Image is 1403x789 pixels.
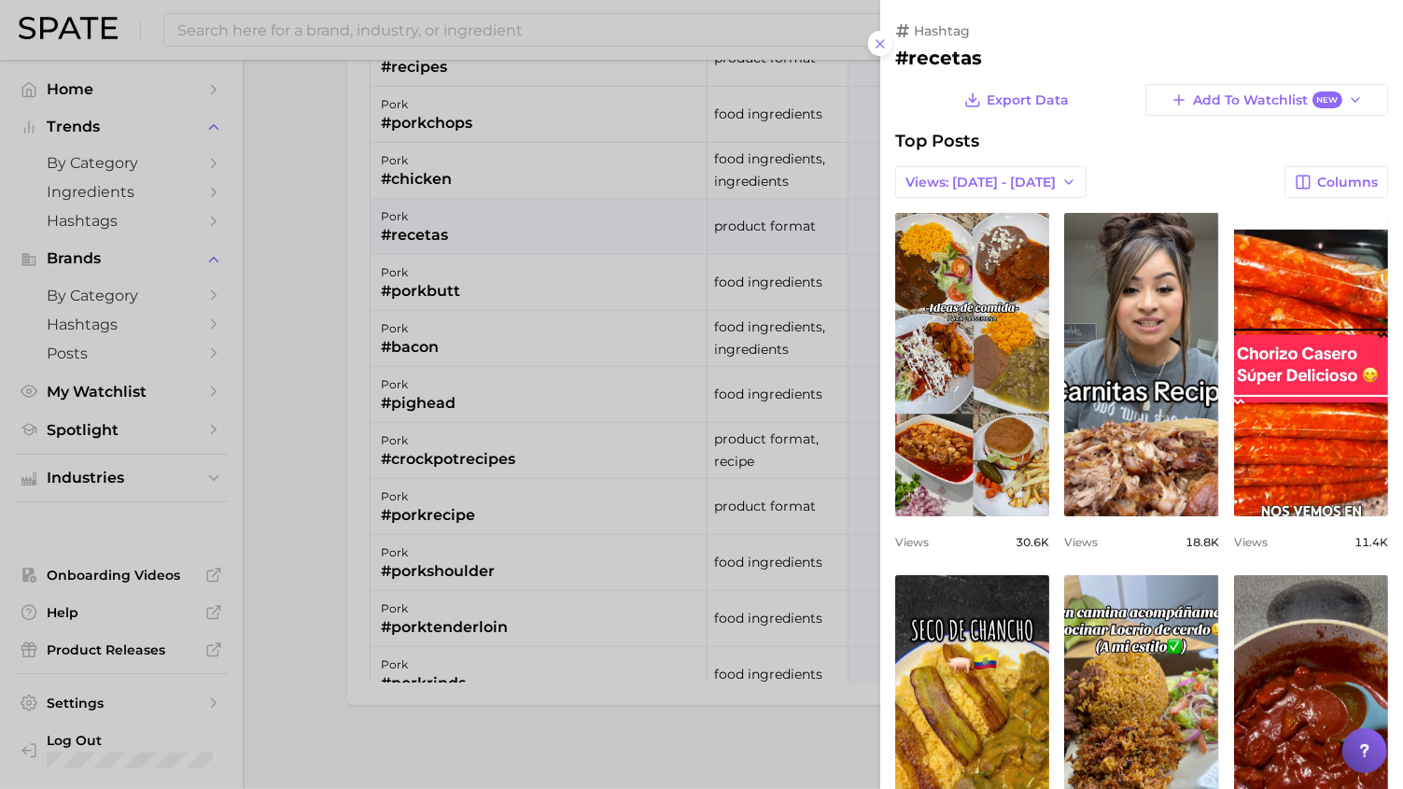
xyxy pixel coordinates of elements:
h2: #recetas [895,47,1388,69]
span: Views: [DATE] - [DATE] [905,175,1056,190]
span: Add to Watchlist [1193,92,1341,109]
button: Export Data [960,84,1073,116]
span: Columns [1317,175,1378,190]
span: Views [1234,535,1268,549]
span: New [1312,92,1342,109]
span: Top Posts [895,131,979,151]
span: Views [1064,535,1098,549]
span: hashtag [914,22,970,39]
button: Columns [1284,166,1388,198]
button: Add to WatchlistNew [1145,84,1388,116]
button: Views: [DATE] - [DATE] [895,166,1087,198]
span: Export Data [987,92,1069,108]
span: 18.8k [1186,535,1219,549]
span: Views [895,535,929,549]
span: 30.6k [1016,535,1049,549]
span: 11.4k [1354,535,1388,549]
